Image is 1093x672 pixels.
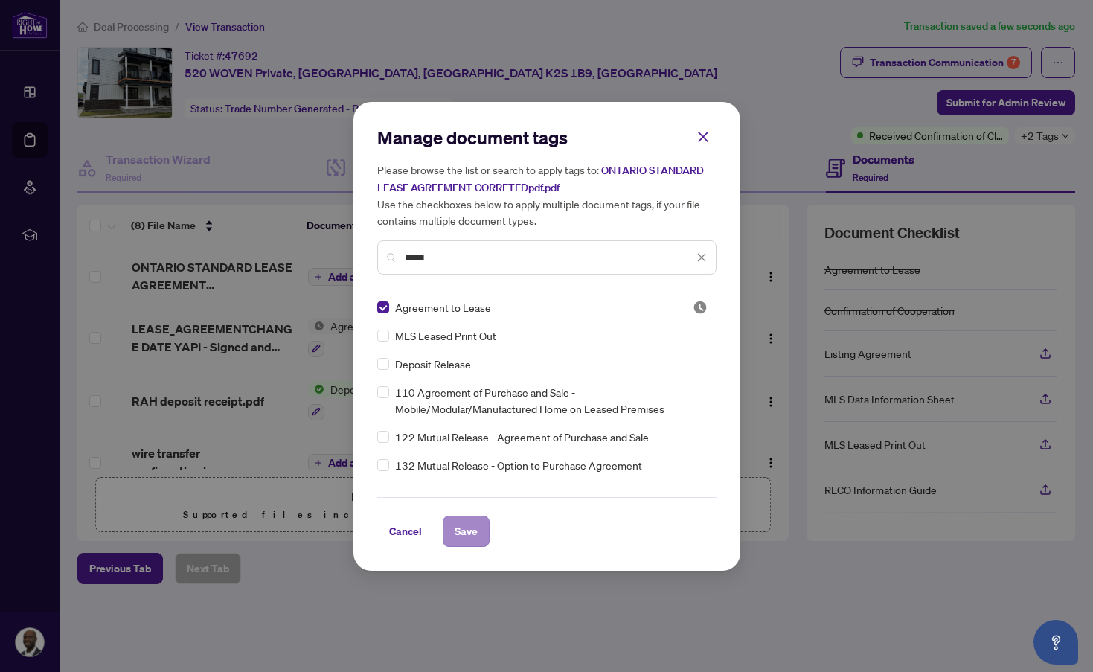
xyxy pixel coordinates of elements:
h5: Please browse the list or search to apply tags to: Use the checkboxes below to apply multiple doc... [377,161,717,228]
button: Cancel [377,516,434,547]
span: 110 Agreement of Purchase and Sale - Mobile/Modular/Manufactured Home on Leased Premises [395,384,708,417]
span: Pending Review [693,300,708,315]
img: status [693,300,708,315]
span: close [696,252,707,263]
h2: Manage document tags [377,126,717,150]
button: Save [443,516,490,547]
span: 122 Mutual Release - Agreement of Purchase and Sale [395,429,649,445]
span: close [696,130,710,144]
button: Open asap [1033,620,1078,665]
span: Agreement to Lease [395,299,491,316]
span: Save [455,519,478,543]
span: Cancel [389,519,422,543]
span: Deposit Release [395,356,471,372]
span: 132 Mutual Release - Option to Purchase Agreement [395,457,642,473]
span: MLS Leased Print Out [395,327,496,344]
span: ONTARIO STANDARD LEASE AGREEMENT CORRETEDpdf.pdf [377,164,704,194]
